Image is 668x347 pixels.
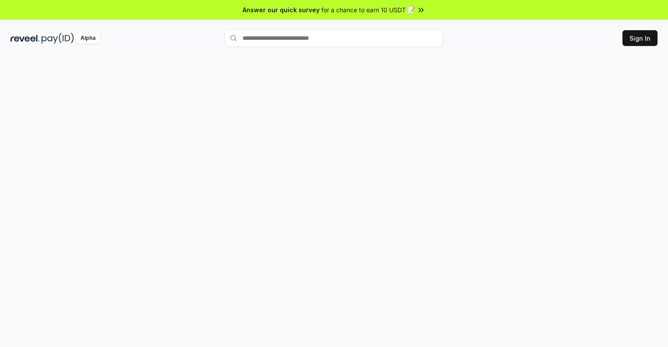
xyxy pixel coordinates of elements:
[76,33,100,44] div: Alpha
[321,5,415,14] span: for a chance to earn 10 USDT 📝
[42,33,74,44] img: pay_id
[622,30,657,46] button: Sign In
[11,33,40,44] img: reveel_dark
[243,5,320,14] span: Answer our quick survey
